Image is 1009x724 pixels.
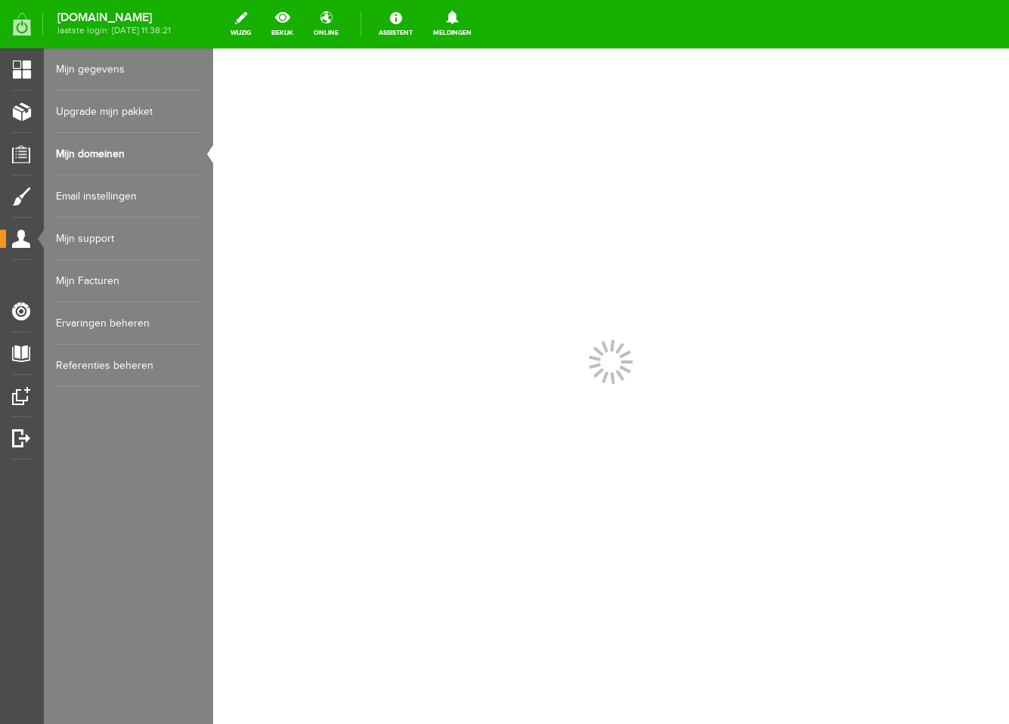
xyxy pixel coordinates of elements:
a: Mijn support [56,218,201,260]
a: Ervaringen beheren [56,302,201,345]
strong: [DOMAIN_NAME] [57,14,171,22]
a: Mijn gegevens [56,48,201,91]
a: Upgrade mijn pakket [56,91,201,133]
a: bekijk [262,8,302,41]
a: Assistent [370,8,422,41]
a: Mijn domeinen [56,133,201,175]
a: wijzig [221,8,260,41]
a: Referenties beheren [56,345,201,387]
a: Email instellingen [56,175,201,218]
span: laatste login: [DATE] 11:38:21 [57,26,171,35]
a: Mijn Facturen [56,260,201,302]
a: online [305,8,348,41]
a: Meldingen [424,8,481,41]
